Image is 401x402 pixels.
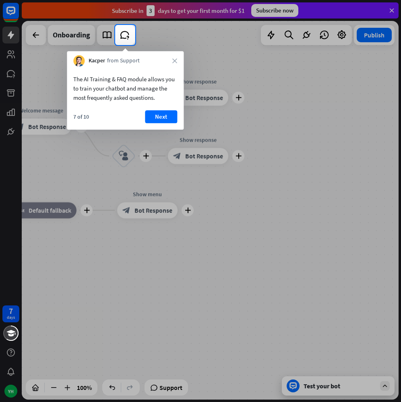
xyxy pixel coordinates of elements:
div: 7 of 10 [73,113,89,120]
i: close [172,58,177,63]
span: from Support [107,57,140,65]
button: Next [145,110,177,123]
span: Kacper [89,57,105,65]
button: Open LiveChat chat widget [6,3,31,27]
div: The AI Training & FAQ module allows you to train your chatbot and manage the most frequently aske... [73,74,177,102]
